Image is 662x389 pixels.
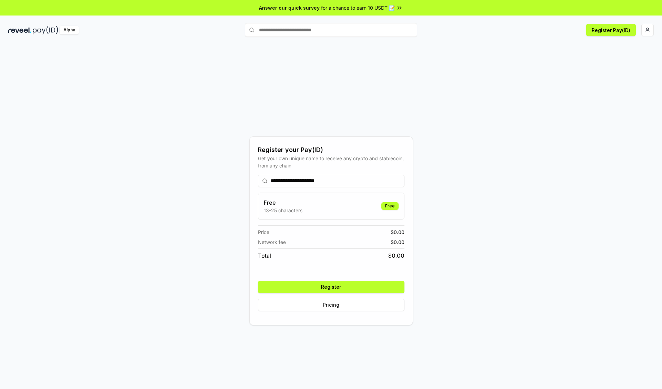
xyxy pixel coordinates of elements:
[60,26,79,34] div: Alpha
[258,145,404,155] div: Register your Pay(ID)
[388,252,404,260] span: $ 0.00
[258,155,404,169] div: Get your own unique name to receive any crypto and stablecoin, from any chain
[258,281,404,293] button: Register
[264,198,302,207] h3: Free
[264,207,302,214] p: 13-25 characters
[258,228,269,236] span: Price
[321,4,395,11] span: for a chance to earn 10 USDT 📝
[381,202,399,210] div: Free
[391,228,404,236] span: $ 0.00
[258,299,404,311] button: Pricing
[258,238,286,246] span: Network fee
[258,252,271,260] span: Total
[586,24,636,36] button: Register Pay(ID)
[391,238,404,246] span: $ 0.00
[259,4,320,11] span: Answer our quick survey
[8,26,31,34] img: reveel_dark
[33,26,58,34] img: pay_id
